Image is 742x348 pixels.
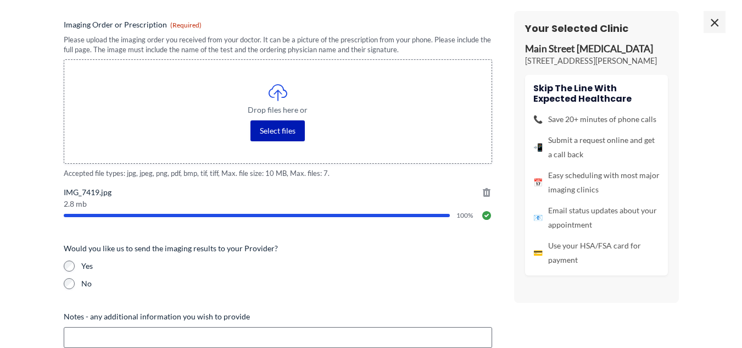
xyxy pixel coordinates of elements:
[533,203,660,232] li: Email status updates about your appointment
[170,21,202,29] span: (Required)
[525,43,668,56] p: Main Street [MEDICAL_DATA]
[64,35,492,55] div: Please upload the imaging order you received from your doctor. It can be a picture of the prescri...
[64,19,492,30] label: Imaging Order or Prescription
[64,243,278,254] legend: Would you like us to send the imaging results to your Provider?
[64,200,492,208] span: 2.8 mb
[533,239,660,267] li: Use your HSA/FSA card for payment
[533,133,660,162] li: Submit a request online and get a call back
[533,175,543,190] span: 📅
[250,120,305,141] button: select files, imaging order or prescription(required)
[64,187,492,198] span: IMG_7419.jpg
[533,168,660,197] li: Easy scheduling with most major imaging clinics
[533,83,660,104] h4: Skip the line with Expected Healthcare
[533,112,660,126] li: Save 20+ minutes of phone calls
[64,311,492,322] label: Notes - any additional information you wish to provide
[704,11,726,33] span: ×
[525,22,668,35] h3: Your Selected Clinic
[456,212,475,219] span: 100%
[533,112,543,126] span: 📞
[81,261,492,272] label: Yes
[525,56,668,67] p: [STREET_ADDRESS][PERSON_NAME]
[533,140,543,154] span: 📲
[86,106,470,114] span: Drop files here or
[533,211,543,225] span: 📧
[64,168,492,179] span: Accepted file types: jpg, jpeg, png, pdf, bmp, tif, tiff, Max. file size: 10 MB, Max. files: 7.
[533,246,543,260] span: 💳
[81,278,492,289] label: No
